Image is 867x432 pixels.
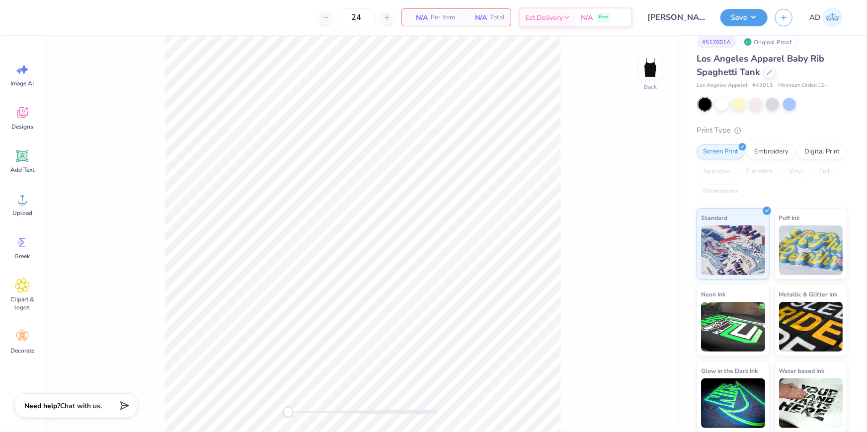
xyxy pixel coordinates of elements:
img: Metallic & Glitter Ink [779,302,843,352]
input: – – [337,8,376,26]
img: Aldro Dalugdog [823,7,843,27]
div: Vinyl [782,164,810,179]
span: Designs [11,123,33,131]
div: # 517601A [697,36,736,48]
span: Chat with us. [60,401,102,411]
span: Total [490,12,505,23]
span: Add Text [10,166,34,174]
div: Embroidery [748,144,795,159]
img: Water based Ink [779,378,843,428]
strong: Need help? [24,401,60,411]
span: N/A [408,12,428,23]
input: Untitled Design [640,7,713,27]
div: Accessibility label [283,407,293,417]
div: Screen Print [697,144,745,159]
span: Neon Ink [701,289,725,299]
div: Rhinestones [697,184,745,199]
span: Puff Ink [779,213,800,223]
span: Standard [701,213,727,223]
a: AD [805,7,847,27]
div: Back [644,82,657,91]
div: Print Type [697,125,847,136]
span: Upload [12,209,32,217]
div: Transfers [739,164,779,179]
span: Clipart & logos [6,295,39,311]
div: Digital Print [798,144,846,159]
div: Original Proof [741,36,797,48]
span: Est. Delivery [525,12,563,23]
span: Glow in the Dark Ink [701,365,758,376]
span: N/A [581,12,593,23]
span: Free [599,14,608,21]
span: Los Angeles Apparel [697,81,747,90]
img: Back [640,58,660,77]
span: AD [809,12,820,23]
span: Per Item [431,12,455,23]
span: # 43011 [752,81,773,90]
img: Neon Ink [701,302,765,352]
div: Applique [697,164,736,179]
img: Standard [701,225,765,275]
span: Metallic & Glitter Ink [779,289,838,299]
img: Puff Ink [779,225,843,275]
span: Water based Ink [779,365,825,376]
button: Save [720,9,768,26]
img: Glow in the Dark Ink [701,378,765,428]
span: Los Angeles Apparel Baby Rib Spaghetti Tank [697,53,824,78]
div: Foil [813,164,836,179]
span: Decorate [10,347,34,355]
span: Greek [15,252,30,260]
span: N/A [467,12,487,23]
span: Image AI [11,79,34,87]
span: Minimum Order: 12 + [778,81,828,90]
